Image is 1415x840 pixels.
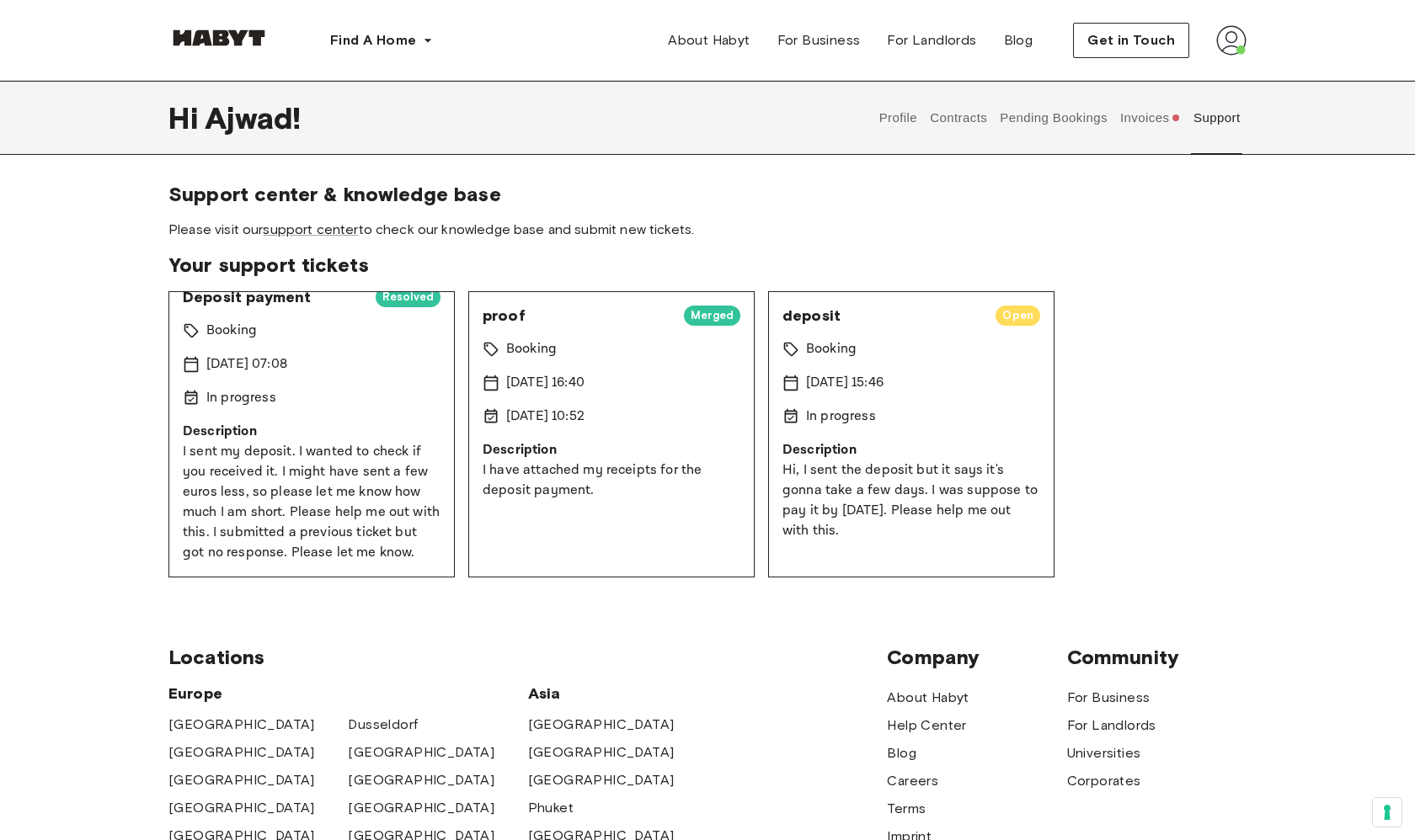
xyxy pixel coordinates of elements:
a: [GEOGRAPHIC_DATA] [528,715,675,735]
a: For Business [764,24,874,57]
span: For Landlords [887,30,976,51]
div: user profile tabs [873,81,1247,155]
a: [GEOGRAPHIC_DATA] [348,742,494,763]
button: Invoices [1118,81,1183,155]
p: [DATE] 16:40 [506,373,585,393]
p: I sent my deposit. I wanted to check if you received it. I might have sent a few euros less, so p... [183,442,441,563]
p: Description [782,440,1040,460]
a: Dusseldorf [348,715,418,735]
a: Corporates [1067,771,1141,791]
span: Deposit payment [183,287,362,307]
button: Find A Home [317,24,446,57]
span: Europe [168,683,528,704]
p: Hi, I sent the deposit but it says it's gonna take a few days. I was suppose to pay it by [DATE].... [782,460,1040,541]
a: [GEOGRAPHIC_DATA] [168,798,315,818]
button: Contracts [928,81,990,155]
a: [GEOGRAPHIC_DATA] [168,770,315,790]
a: For Landlords [1067,715,1156,736]
img: Habyt [168,29,270,46]
span: Open [996,307,1040,324]
img: avatar [1216,25,1247,56]
p: Description [483,440,740,460]
p: In progress [206,388,276,408]
a: Phuket [528,798,574,818]
a: [GEOGRAPHIC_DATA] [348,770,494,790]
a: About Habyt [887,688,969,708]
p: Booking [506,339,557,359]
span: Locations [168,645,887,670]
span: For Business [777,30,861,51]
span: Community [1067,645,1247,670]
p: Booking [806,339,857,359]
span: Ajwad ! [205,100,301,136]
span: Support center & knowledge base [168,182,1247,207]
p: Description [183,422,441,442]
a: [GEOGRAPHIC_DATA] [528,742,675,763]
p: [DATE] 15:46 [806,373,884,393]
span: Asia [528,683,707,704]
p: In progress [806,407,876,427]
button: Profile [877,81,920,155]
span: Merged [684,307,740,324]
a: [GEOGRAPHIC_DATA] [168,715,315,735]
span: Please visit our to check our knowledge base and submit new tickets. [168,221,1247,239]
button: Get in Touch [1073,23,1189,58]
span: Company [887,645,1066,670]
a: For Business [1067,688,1151,708]
a: Universities [1067,743,1141,763]
a: [GEOGRAPHIC_DATA] [168,742,315,763]
p: [DATE] 07:08 [206,354,287,375]
button: Your consent preferences for tracking technologies [1373,798,1402,827]
a: For Landlords [873,24,990,57]
span: Get in Touch [1087,30,1175,51]
span: About Habyt [668,30,750,51]
p: I have attached my receipts for the deposit payment. [483,460,740,501]
a: support center [263,221,358,237]
a: About Habyt [654,24,763,57]
span: Find A Home [330,30,416,51]
a: Help Center [887,715,966,736]
p: Booking [206,321,257,341]
a: Terms [887,799,926,819]
a: Blog [990,24,1047,57]
a: [GEOGRAPHIC_DATA] [348,798,494,818]
span: Hi [168,100,205,136]
button: Support [1191,81,1242,155]
button: Pending Bookings [998,81,1110,155]
span: deposit [782,306,982,326]
a: Blog [887,743,916,763]
p: [DATE] 10:52 [506,407,585,427]
span: Resolved [376,289,441,306]
a: [GEOGRAPHIC_DATA] [528,770,675,790]
span: Your support tickets [168,253,1247,278]
span: proof [483,306,670,326]
span: Blog [1004,30,1033,51]
a: Careers [887,771,938,791]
